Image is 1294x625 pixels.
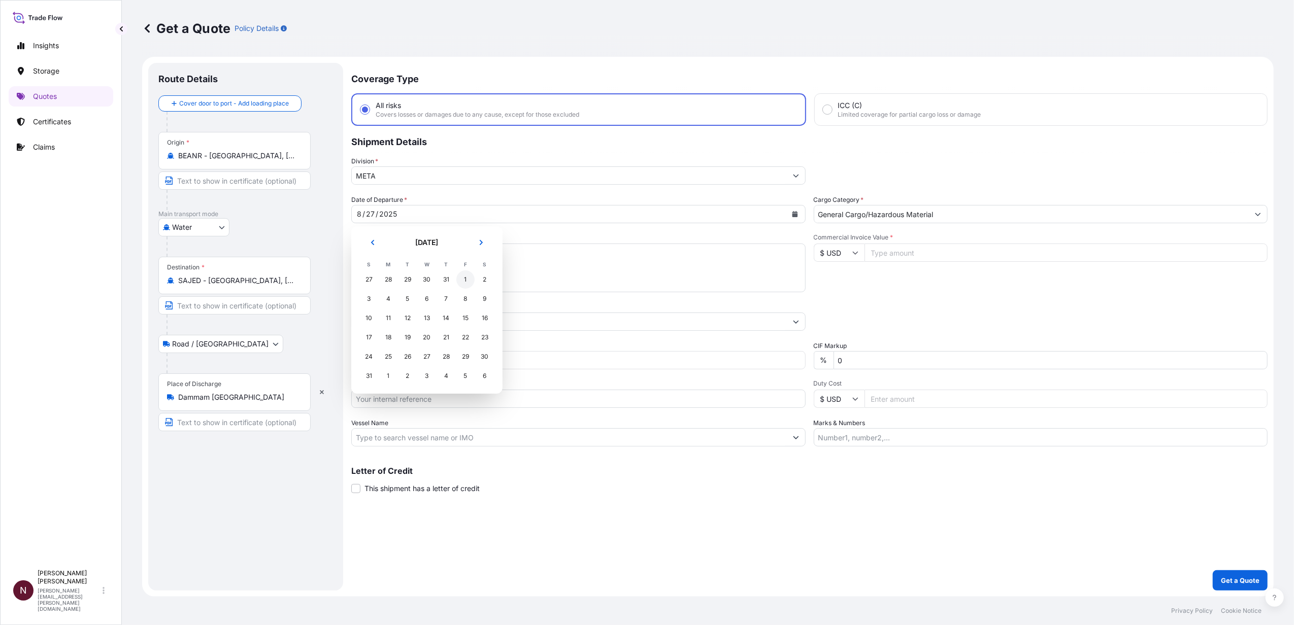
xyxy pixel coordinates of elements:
p: Shipment Details [351,126,1268,156]
div: Friday, August 1, 2025 [456,270,475,289]
div: Wednesday, August 27, 2025 selected [418,348,436,366]
p: Coverage Type [351,63,1268,93]
div: Wednesday, July 30, 2025 [418,270,436,289]
div: Wednesday, August 13, 2025 [418,309,436,327]
div: Tuesday, September 2, 2025 [399,367,417,385]
div: Thursday, August 7, 2025 [437,290,455,308]
th: W [417,259,437,270]
button: Previous [361,234,384,251]
div: Tuesday, August 26, 2025 [399,348,417,366]
div: Sunday, August 17, 2025 [360,328,378,346]
div: Saturday, August 9, 2025 [476,290,494,308]
button: Next [470,234,492,251]
section: Calendar [351,226,503,394]
th: S [475,259,494,270]
div: Saturday, August 30, 2025 [476,348,494,366]
div: Tuesday, August 12, 2025 [399,309,417,327]
table: August 2025 [359,259,494,386]
th: T [398,259,417,270]
div: Monday, August 11, 2025 [379,309,397,327]
div: Friday, September 5, 2025 [456,367,475,385]
div: Wednesday, August 20, 2025 [418,328,436,346]
th: T [437,259,456,270]
div: Saturday, August 16, 2025 [476,309,494,327]
div: Thursday, August 21, 2025 [437,328,455,346]
div: Tuesday, August 5, 2025 [399,290,417,308]
div: Thursday, August 14, 2025 [437,309,455,327]
div: Monday, July 28, 2025 [379,270,397,289]
div: Thursday, August 28, 2025 [437,348,455,366]
div: Friday, August 29, 2025 [456,348,475,366]
div: Sunday, July 27, 2025 [360,270,378,289]
div: Friday, August 15, 2025 [456,309,475,327]
p: Get a Quote [142,20,230,37]
div: August 2025 [359,234,494,386]
h2: [DATE] [390,237,464,248]
div: Friday, August 22, 2025 [456,328,475,346]
p: Policy Details [235,23,279,33]
div: Saturday, September 6, 2025 [476,367,494,385]
div: Saturday, August 23, 2025 [476,328,494,346]
div: Wednesday, September 3, 2025 [418,367,436,385]
th: F [456,259,475,270]
div: Friday, August 8, 2025 [456,290,475,308]
div: Sunday, August 3, 2025 [360,290,378,308]
div: Thursday, September 4, 2025 [437,367,455,385]
div: Monday, August 18, 2025 [379,328,397,346]
div: Tuesday, July 29, 2025 [399,270,417,289]
th: S [359,259,379,270]
div: Wednesday, August 6, 2025 [418,290,436,308]
div: Sunday, August 10, 2025 [360,309,378,327]
div: Monday, August 25, 2025 [379,348,397,366]
div: Saturday, August 2, 2025 [476,270,494,289]
div: Sunday, August 31, 2025 [360,367,378,385]
th: M [379,259,398,270]
div: Monday, August 4, 2025 [379,290,397,308]
div: Monday, September 1, 2025 [379,367,397,385]
div: Tuesday, August 19, 2025 [399,328,417,346]
div: Thursday, July 31, 2025 [437,270,455,289]
div: Sunday, August 24, 2025 [360,348,378,366]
